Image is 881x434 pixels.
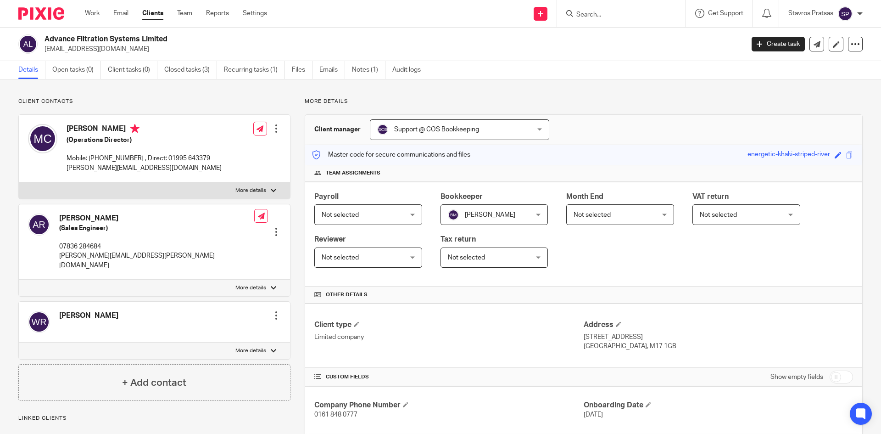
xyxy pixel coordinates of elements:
h4: Company Phone Number [314,400,584,410]
a: Clients [142,9,163,18]
p: More details [235,284,266,292]
h4: CUSTOM FIELDS [314,373,584,381]
a: Details [18,61,45,79]
a: Recurring tasks (1) [224,61,285,79]
a: Work [85,9,100,18]
a: Client tasks (0) [108,61,157,79]
p: [GEOGRAPHIC_DATA], M17 1GB [584,342,853,351]
p: [PERSON_NAME][EMAIL_ADDRESS][PERSON_NAME][DOMAIN_NAME] [59,251,254,270]
a: Team [177,9,192,18]
a: Open tasks (0) [52,61,101,79]
span: Bookkeeper [440,193,483,200]
label: Show empty fields [770,372,823,382]
p: Master code for secure communications and files [312,150,470,159]
h5: (Sales Engineer) [59,224,254,233]
img: svg%3E [377,124,388,135]
span: Not selected [448,254,485,261]
span: Not selected [322,212,359,218]
span: Tax return [440,236,476,243]
a: Files [292,61,312,79]
span: Not selected [574,212,611,218]
span: Reviewer [314,236,346,243]
p: Mobile: [PHONE_NUMBER] , Direct: 01995 643379 [67,154,222,163]
img: svg%3E [18,34,38,54]
a: Emails [319,61,345,79]
h4: Onboarding Date [584,400,853,410]
img: svg%3E [838,6,853,21]
a: Email [113,9,128,18]
div: energetic-khaki-striped-river [747,150,830,160]
span: Not selected [322,254,359,261]
p: Linked clients [18,415,290,422]
h4: [PERSON_NAME] [59,311,118,321]
h5: (Operations Director) [67,135,222,145]
h4: [PERSON_NAME] [67,124,222,135]
p: [PERSON_NAME][EMAIL_ADDRESS][DOMAIN_NAME] [67,163,222,173]
img: svg%3E [28,214,50,236]
img: Pixie [18,7,64,20]
a: Closed tasks (3) [164,61,217,79]
p: More details [235,187,266,194]
img: svg%3E [28,124,57,153]
p: Stavros Pratsas [788,9,833,18]
img: svg%3E [28,311,50,333]
span: 0161 848 0777 [314,411,357,418]
h4: Address [584,320,853,330]
p: More details [235,347,266,355]
h2: Advance Filtration Systems Limited [45,34,599,44]
p: 07836 284684 [59,242,254,251]
a: Reports [206,9,229,18]
span: Support @ COS Bookkeeping [394,126,479,133]
span: Other details [326,291,368,299]
p: Client contacts [18,98,290,105]
h4: Client type [314,320,584,330]
h4: [PERSON_NAME] [59,214,254,223]
a: Audit logs [392,61,428,79]
span: [DATE] [584,411,603,418]
h3: Client manager [314,125,361,134]
a: Settings [243,9,267,18]
p: [STREET_ADDRESS] [584,333,853,342]
span: VAT return [692,193,729,200]
input: Search [575,11,658,19]
span: Get Support [708,10,743,17]
span: Team assignments [326,169,380,177]
p: Limited company [314,333,584,342]
a: Notes (1) [352,61,385,79]
h4: + Add contact [122,376,186,390]
span: [PERSON_NAME] [465,212,515,218]
i: Primary [130,124,139,133]
a: Create task [752,37,805,51]
img: svg%3E [448,209,459,220]
span: Payroll [314,193,339,200]
p: [EMAIL_ADDRESS][DOMAIN_NAME] [45,45,738,54]
span: Not selected [700,212,737,218]
span: Month End [566,193,603,200]
p: More details [305,98,863,105]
